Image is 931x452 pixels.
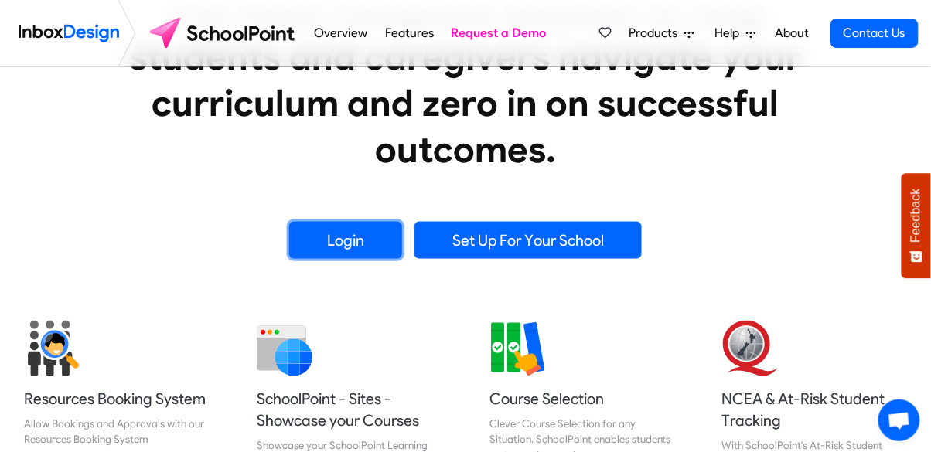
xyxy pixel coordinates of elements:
img: 2022_01_13_icon_course_selection.svg [489,321,545,376]
img: 2022_01_13_icon_nzqa.svg [722,321,778,376]
h5: NCEA & At-Risk Student Tracking [722,389,907,432]
span: Help [715,24,746,42]
img: schoolpoint logo [142,15,305,52]
a: About [771,18,813,49]
a: Features [380,18,438,49]
h5: SchoolPoint - Sites - Showcase your Courses [257,389,442,432]
div: Allow Bookings and Approvals with our Resources Booking System [24,416,209,448]
a: Request a Demo [447,18,551,49]
img: 2022_01_17_icon_student_search.svg [24,321,80,376]
span: Feedback [909,189,923,243]
h5: Resources Booking System [24,389,209,410]
a: Overview [310,18,372,49]
div: Open chat [878,399,920,441]
a: Login [289,222,402,259]
button: Feedback - Show survey [902,173,931,278]
h5: Course Selection [489,389,674,410]
a: Contact Us [830,19,919,48]
a: Products [623,18,701,49]
span: Products [629,24,684,42]
a: Help [709,18,762,49]
img: 2022_01_12_icon_website.svg [257,321,312,376]
a: Set Up For Your School [414,222,642,259]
